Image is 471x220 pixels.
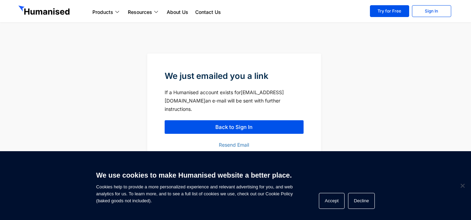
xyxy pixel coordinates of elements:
[165,120,304,134] a: Back to Sign In
[89,8,124,16] a: Products
[348,193,375,209] button: Decline
[192,8,224,16] a: Contact Us
[96,167,293,204] span: Cookies help to provide a more personalized experience and relevant advertising for you, and web ...
[165,88,304,113] div: If a Humanised account exists for an e-mail will be sent with further instructions.
[163,8,192,16] a: About Us
[412,5,451,17] a: Sign In
[173,124,295,130] span: Back to Sign In
[165,71,304,81] h5: We just emailed you a link
[18,6,71,17] img: GetHumanised Logo
[96,170,293,180] h6: We use cookies to make Humanised website a better place.
[319,193,345,209] button: Accept
[124,8,163,16] a: Resources
[459,182,466,189] span: Decline
[219,142,249,148] a: Resend Email
[370,5,409,17] a: Try for Free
